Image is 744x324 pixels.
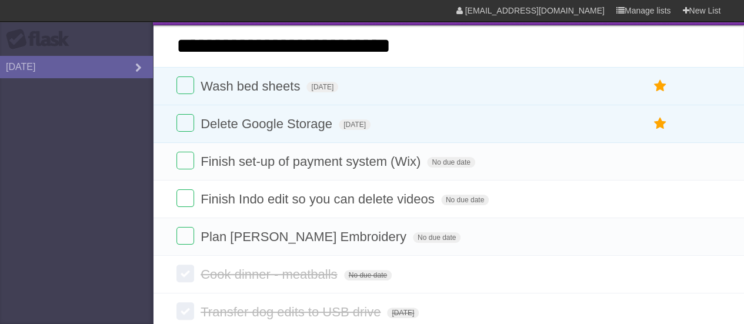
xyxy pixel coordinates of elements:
label: Done [176,265,194,282]
span: Wash bed sheets [201,79,303,93]
label: Done [176,76,194,94]
label: Done [176,114,194,132]
span: Delete Google Storage [201,116,335,131]
span: No due date [441,195,489,205]
span: [DATE] [339,119,371,130]
span: Transfer dog edits to USB drive [201,305,383,319]
label: Done [176,227,194,245]
span: Finish Indo edit so you can delete videos [201,192,437,206]
span: Cook dinner - meatballs [201,267,340,282]
span: [DATE] [387,308,419,318]
label: Done [176,152,194,169]
span: No due date [427,157,475,168]
label: Star task [649,76,671,96]
span: Finish set-up of payment system (Wix) [201,154,423,169]
span: [DATE] [306,82,338,92]
span: Plan [PERSON_NAME] Embroidery [201,229,409,244]
label: Star task [649,114,671,133]
span: No due date [413,232,461,243]
div: Flask [6,29,76,50]
span: No due date [344,270,392,280]
label: Done [176,302,194,320]
label: Done [176,189,194,207]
